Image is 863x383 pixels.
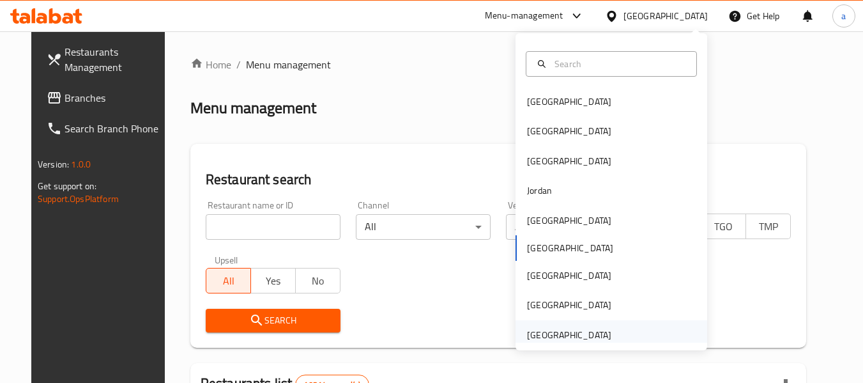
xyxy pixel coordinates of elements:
span: Version: [38,156,69,173]
button: TMP [745,214,791,239]
div: [GEOGRAPHIC_DATA] [527,298,611,312]
a: Search Branch Phone [36,113,176,144]
span: Restaurants Management [65,44,165,75]
span: Get support on: [38,178,96,194]
a: Home [190,57,231,72]
a: Branches [36,82,176,113]
span: Branches [65,90,165,106]
span: Menu management [246,57,331,72]
button: No [295,268,340,293]
div: All [356,214,491,240]
div: [GEOGRAPHIC_DATA] [527,154,611,168]
span: TMP [751,217,786,236]
nav: breadcrumb [190,57,806,72]
div: [GEOGRAPHIC_DATA] [527,214,611,228]
span: 1.0.0 [71,156,91,173]
div: Menu-management [485,8,563,24]
input: Search for restaurant name or ID.. [206,214,340,240]
button: TGO [701,214,746,239]
div: [GEOGRAPHIC_DATA] [623,9,708,23]
div: [GEOGRAPHIC_DATA] [527,124,611,138]
a: Restaurants Management [36,36,176,82]
span: No [301,272,335,290]
h2: Restaurant search [206,170,791,189]
li: / [236,57,241,72]
span: a [841,9,846,23]
input: Search [549,57,689,71]
span: TGO [706,217,741,236]
label: Upsell [215,255,238,264]
span: Search Branch Phone [65,121,165,136]
a: Support.OpsPlatform [38,191,119,207]
button: Yes [250,268,296,293]
span: Yes [256,272,291,290]
h2: Menu management [190,98,316,118]
div: [GEOGRAPHIC_DATA] [527,269,611,283]
span: All [211,272,246,290]
div: [GEOGRAPHIC_DATA] [527,95,611,109]
button: Search [206,309,340,332]
div: All [506,214,641,240]
button: All [206,268,251,293]
span: Search [216,313,330,329]
div: Jordan [527,184,552,198]
div: [GEOGRAPHIC_DATA] [527,328,611,342]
